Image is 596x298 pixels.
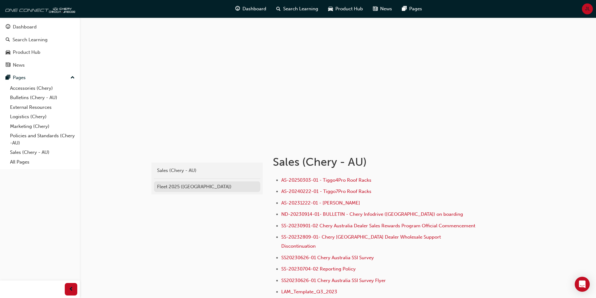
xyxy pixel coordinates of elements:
[8,112,77,122] a: Logistics (Chery)
[409,5,422,13] span: Pages
[8,157,77,167] a: All Pages
[235,5,240,13] span: guage-icon
[8,103,77,112] a: External Resources
[373,5,378,13] span: news-icon
[13,49,40,56] div: Product Hub
[3,21,77,33] a: Dashboard
[281,289,337,295] a: LAM_Template_Q3_2023
[281,177,371,183] a: AS-20250303-01 - Tiggo4Pro Roof Racks
[13,62,25,69] div: News
[281,278,386,283] a: SS20230626-01 Chery Australia SSI Survey Flyer
[8,131,77,148] a: Policies and Standards (Chery -AU)
[281,223,475,229] a: SS-20230901-02 Chery Australia Dealer Sales Rewards Program Official Commencement
[8,83,77,93] a: Accessories (Chery)
[368,3,397,15] a: news-iconNews
[3,3,75,15] img: oneconnect
[575,277,590,292] div: Open Intercom Messenger
[281,234,442,249] a: SS-20232809-01- Chery [GEOGRAPHIC_DATA] Dealer Wholesale Support Discontinuation
[8,93,77,103] a: Bulletins (Chery - AU)
[8,148,77,157] a: Sales (Chery - AU)
[6,63,10,68] span: news-icon
[3,72,77,83] button: Pages
[3,47,77,58] a: Product Hub
[402,5,407,13] span: pages-icon
[6,50,10,55] span: car-icon
[380,5,392,13] span: News
[6,24,10,30] span: guage-icon
[242,5,266,13] span: Dashboard
[70,74,75,82] span: up-icon
[157,167,257,174] div: Sales (Chery - AU)
[328,5,333,13] span: car-icon
[69,285,74,293] span: prev-icon
[154,181,260,192] a: Fleet 2025 ([GEOGRAPHIC_DATA])
[157,183,257,190] div: Fleet 2025 ([GEOGRAPHIC_DATA])
[281,211,463,217] a: ND-20230914-01- BULLETIN - Chery Infodrive ([GEOGRAPHIC_DATA]) on boarding
[3,20,77,72] button: DashboardSearch LearningProduct HubNews
[323,3,368,15] a: car-iconProduct Hub
[3,34,77,46] a: Search Learning
[283,5,318,13] span: Search Learning
[335,5,363,13] span: Product Hub
[230,3,271,15] a: guage-iconDashboard
[585,5,590,13] span: JL
[582,3,593,14] button: JL
[271,3,323,15] a: search-iconSearch Learning
[154,165,260,176] a: Sales (Chery - AU)
[281,189,371,194] a: AS-20240222-01 - Tiggo7Pro Roof Racks
[276,5,281,13] span: search-icon
[3,59,77,71] a: News
[8,122,77,131] a: Marketing (Chery)
[281,266,356,272] a: SS-20230704-02 Reporting Policy
[273,155,478,169] h1: Sales (Chery - AU)
[6,75,10,81] span: pages-icon
[397,3,427,15] a: pages-iconPages
[281,255,374,260] a: SS20230626-01 Chery Australia SSI Survey
[6,37,10,43] span: search-icon
[13,23,37,31] div: Dashboard
[13,36,48,43] div: Search Learning
[13,74,26,81] div: Pages
[281,200,360,206] a: AS-20231222-01 - [PERSON_NAME]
